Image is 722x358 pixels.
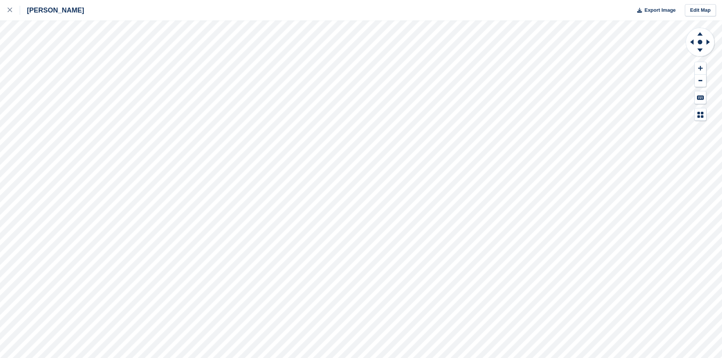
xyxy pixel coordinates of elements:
a: Edit Map [685,4,716,17]
button: Zoom In [695,62,706,75]
button: Export Image [633,4,676,17]
button: Keyboard Shortcuts [695,91,706,104]
div: [PERSON_NAME] [20,6,84,15]
button: Map Legend [695,108,706,121]
button: Zoom Out [695,75,706,87]
span: Export Image [644,6,675,14]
